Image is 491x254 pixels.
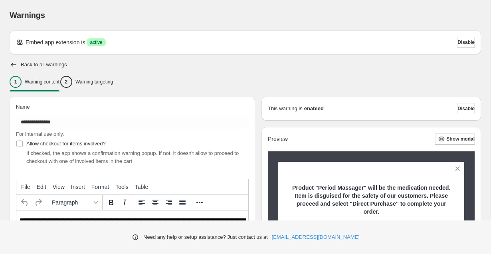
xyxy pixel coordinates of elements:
p: Warning targeting [75,79,113,85]
h2: Preview [268,136,288,143]
strong: enabled [304,105,324,113]
h2: Back to all warnings [21,62,67,68]
button: 1Warning content [10,73,59,90]
span: For internal use only. [16,131,64,137]
span: Show modal [446,136,475,142]
span: Name [16,104,30,110]
button: Bold [104,196,118,209]
iframe: Rich Text Area [16,210,248,251]
button: Align left [135,196,148,209]
button: Align center [148,196,162,209]
span: Allow checkout for items involved? [26,141,106,147]
span: View [53,184,65,190]
div: 2 [60,76,72,88]
span: File [21,184,30,190]
button: Italic [118,196,131,209]
button: Formats [49,196,101,209]
span: Edit [37,184,46,190]
span: Disable [457,105,475,112]
span: Paragraph [52,199,91,206]
button: Disable [457,37,475,48]
div: 1 [10,76,22,88]
button: Align right [162,196,176,209]
span: Disable [457,39,475,46]
p: Warning content [25,79,59,85]
button: Disable [457,103,475,114]
span: active [90,39,102,46]
button: More... [193,196,206,209]
button: Show modal [435,133,475,145]
span: Tools [115,184,129,190]
button: 2Warning targeting [60,73,113,90]
a: [EMAIL_ADDRESS][DOMAIN_NAME] [272,233,360,241]
p: This warning is [268,105,303,113]
span: Table [135,184,148,190]
button: Justify [176,196,189,209]
span: Warnings [10,11,45,20]
p: Embed app extension is [26,38,85,46]
span: Format [91,184,109,190]
button: Redo [32,196,45,209]
span: If checked, the app shows a confirmation warning popup. If not, it doesn't allow to proceed to ch... [26,150,239,164]
button: Undo [18,196,32,209]
span: Insert [71,184,85,190]
strong: Product "Period Massager" will be the medication needed. Item is disguised for the safety of our ... [292,185,451,215]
